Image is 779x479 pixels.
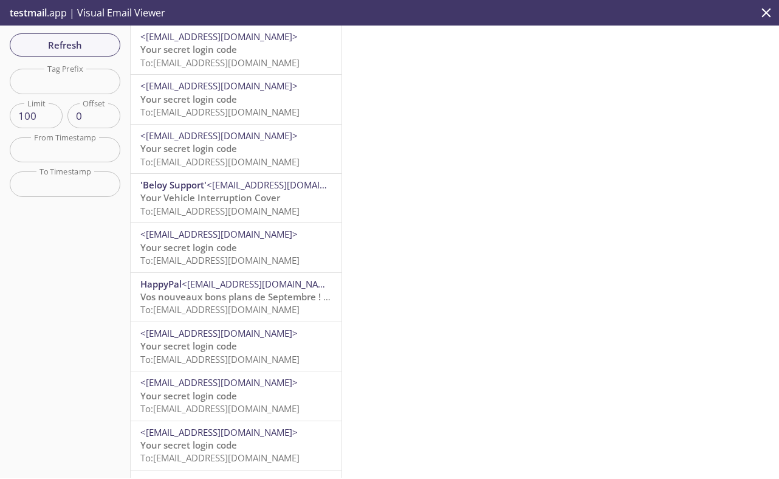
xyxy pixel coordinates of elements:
[140,205,300,217] span: To: [EMAIL_ADDRESS][DOMAIN_NAME]
[140,402,300,415] span: To: [EMAIL_ADDRESS][DOMAIN_NAME]
[131,371,341,420] div: <[EMAIL_ADDRESS][DOMAIN_NAME]>Your secret login codeTo:[EMAIL_ADDRESS][DOMAIN_NAME]
[140,452,300,464] span: To: [EMAIL_ADDRESS][DOMAIN_NAME]
[207,179,364,191] span: <[EMAIL_ADDRESS][DOMAIN_NAME]>
[140,93,237,105] span: Your secret login code
[140,278,182,290] span: HappyPal
[140,179,207,191] span: 'Beloy Support'
[131,26,341,74] div: <[EMAIL_ADDRESS][DOMAIN_NAME]>Your secret login codeTo:[EMAIL_ADDRESS][DOMAIN_NAME]
[140,254,300,266] span: To: [EMAIL_ADDRESS][DOMAIN_NAME]
[140,340,237,352] span: Your secret login code
[131,223,341,272] div: <[EMAIL_ADDRESS][DOMAIN_NAME]>Your secret login codeTo:[EMAIL_ADDRESS][DOMAIN_NAME]
[140,376,298,388] span: <[EMAIL_ADDRESS][DOMAIN_NAME]>
[140,228,298,240] span: <[EMAIL_ADDRESS][DOMAIN_NAME]>
[140,353,300,365] span: To: [EMAIL_ADDRESS][DOMAIN_NAME]
[131,75,341,123] div: <[EMAIL_ADDRESS][DOMAIN_NAME]>Your secret login codeTo:[EMAIL_ADDRESS][DOMAIN_NAME]
[140,439,237,451] span: Your secret login code
[10,33,120,57] button: Refresh
[10,6,47,19] span: testmail
[131,322,341,371] div: <[EMAIL_ADDRESS][DOMAIN_NAME]>Your secret login codeTo:[EMAIL_ADDRESS][DOMAIN_NAME]
[140,106,300,118] span: To: [EMAIL_ADDRESS][DOMAIN_NAME]
[140,30,298,43] span: <[EMAIL_ADDRESS][DOMAIN_NAME]>
[140,390,237,402] span: Your secret login code
[140,156,300,168] span: To: [EMAIL_ADDRESS][DOMAIN_NAME]
[140,191,280,204] span: Your Vehicle Interruption Cover
[131,174,341,222] div: 'Beloy Support'<[EMAIL_ADDRESS][DOMAIN_NAME]>Your Vehicle Interruption CoverTo:[EMAIL_ADDRESS][DO...
[140,129,298,142] span: <[EMAIL_ADDRESS][DOMAIN_NAME]>
[131,273,341,322] div: HappyPal<[EMAIL_ADDRESS][DOMAIN_NAME]>Vos nouveaux bons plans de Septembre ! 🌟To:[EMAIL_ADDRESS][...
[140,142,237,154] span: Your secret login code
[140,57,300,69] span: To: [EMAIL_ADDRESS][DOMAIN_NAME]
[140,291,335,303] span: Vos nouveaux bons plans de Septembre ! 🌟
[140,426,298,438] span: <[EMAIL_ADDRESS][DOMAIN_NAME]>
[182,278,339,290] span: <[EMAIL_ADDRESS][DOMAIN_NAME]>
[140,43,237,55] span: Your secret login code
[140,80,298,92] span: <[EMAIL_ADDRESS][DOMAIN_NAME]>
[19,37,111,53] span: Refresh
[140,241,237,253] span: Your secret login code
[140,327,298,339] span: <[EMAIL_ADDRESS][DOMAIN_NAME]>
[131,125,341,173] div: <[EMAIL_ADDRESS][DOMAIN_NAME]>Your secret login codeTo:[EMAIL_ADDRESS][DOMAIN_NAME]
[140,303,300,315] span: To: [EMAIL_ADDRESS][DOMAIN_NAME]
[131,421,341,470] div: <[EMAIL_ADDRESS][DOMAIN_NAME]>Your secret login codeTo:[EMAIL_ADDRESS][DOMAIN_NAME]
